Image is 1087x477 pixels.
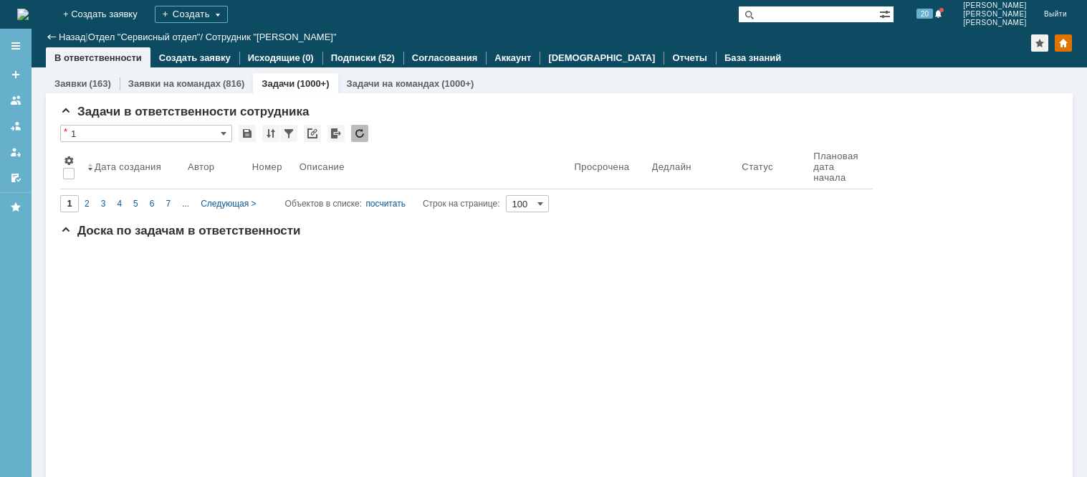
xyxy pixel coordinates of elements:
[575,161,631,172] div: Просрочена
[85,199,90,209] span: 2
[101,199,106,209] span: 3
[4,115,27,138] a: Заявки в моей ответственности
[297,78,329,89] div: (1000+)
[223,78,244,89] div: (816)
[17,9,29,20] img: logo
[365,195,406,212] div: посчитать
[1031,34,1048,52] div: Добавить в избранное
[652,161,694,172] div: Дедлайн
[201,199,256,209] span: Следующая >
[85,148,185,189] th: Дата создания
[59,32,85,42] a: Назад
[1055,34,1072,52] div: Изменить домашнюю страницу
[248,52,300,63] a: Исходящие
[548,52,655,63] a: [DEMOGRAPHIC_DATA]
[300,161,345,172] div: Описание
[739,148,810,189] th: Статус
[649,148,739,189] th: Дедлайн
[88,32,206,42] div: /
[128,78,221,89] a: Заявки на командах
[182,199,189,209] span: ...
[63,155,75,166] span: Настройки
[572,148,649,189] th: Просрочена
[252,161,282,172] div: Номер
[963,1,1027,10] span: [PERSON_NAME]
[206,32,337,42] div: Сотрудник "[PERSON_NAME]"
[150,199,155,209] span: 6
[64,127,67,136] div: Настройки списка отличаются от сохраненных в виде
[347,78,440,89] a: Задачи на командах
[724,52,781,63] a: База знаний
[810,148,873,189] th: Плановая дата начала
[159,52,231,63] a: Создать заявку
[963,10,1027,19] span: [PERSON_NAME]
[327,125,345,142] div: Экспорт списка
[249,148,297,189] th: Номер
[441,78,474,89] div: (1000+)
[351,125,368,142] div: Обновлять список
[88,32,201,42] a: Отдел "Сервисный отдел"
[4,141,27,164] a: Мои заявки
[813,151,858,183] div: Плановая дата начала
[304,125,321,142] div: Скопировать ссылку на список
[188,161,216,172] div: Автор
[85,31,87,42] div: |
[4,89,27,112] a: Заявки на командах
[262,78,295,89] a: Задачи
[95,161,164,172] div: Дата создания
[285,199,362,209] span: Объектов в списке:
[963,19,1027,27] span: [PERSON_NAME]
[89,78,110,89] div: (163)
[54,78,87,89] a: Заявки
[117,199,122,209] span: 4
[239,125,256,142] div: Сохранить вид
[672,52,707,63] a: Отчеты
[185,148,249,189] th: Автор
[916,9,933,19] span: 20
[302,52,314,63] div: (0)
[54,52,142,63] a: В ответственности
[412,52,478,63] a: Согласования
[331,52,376,63] a: Подписки
[262,125,279,142] div: Сортировка...
[742,161,773,172] div: Статус
[280,125,297,142] div: Фильтрация...
[155,6,228,23] div: Создать
[378,52,395,63] div: (52)
[60,105,310,118] span: Задачи в ответственности сотрудника
[17,9,29,20] a: Перейти на домашнюю страницу
[494,52,531,63] a: Аккаунт
[4,63,27,86] a: Создать заявку
[166,199,171,209] span: 7
[879,6,894,20] span: Расширенный поиск
[133,199,138,209] span: 5
[60,224,301,237] span: Доска по задачам в ответственности
[4,166,27,189] a: Мои согласования
[285,195,500,212] i: Строк на странице:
